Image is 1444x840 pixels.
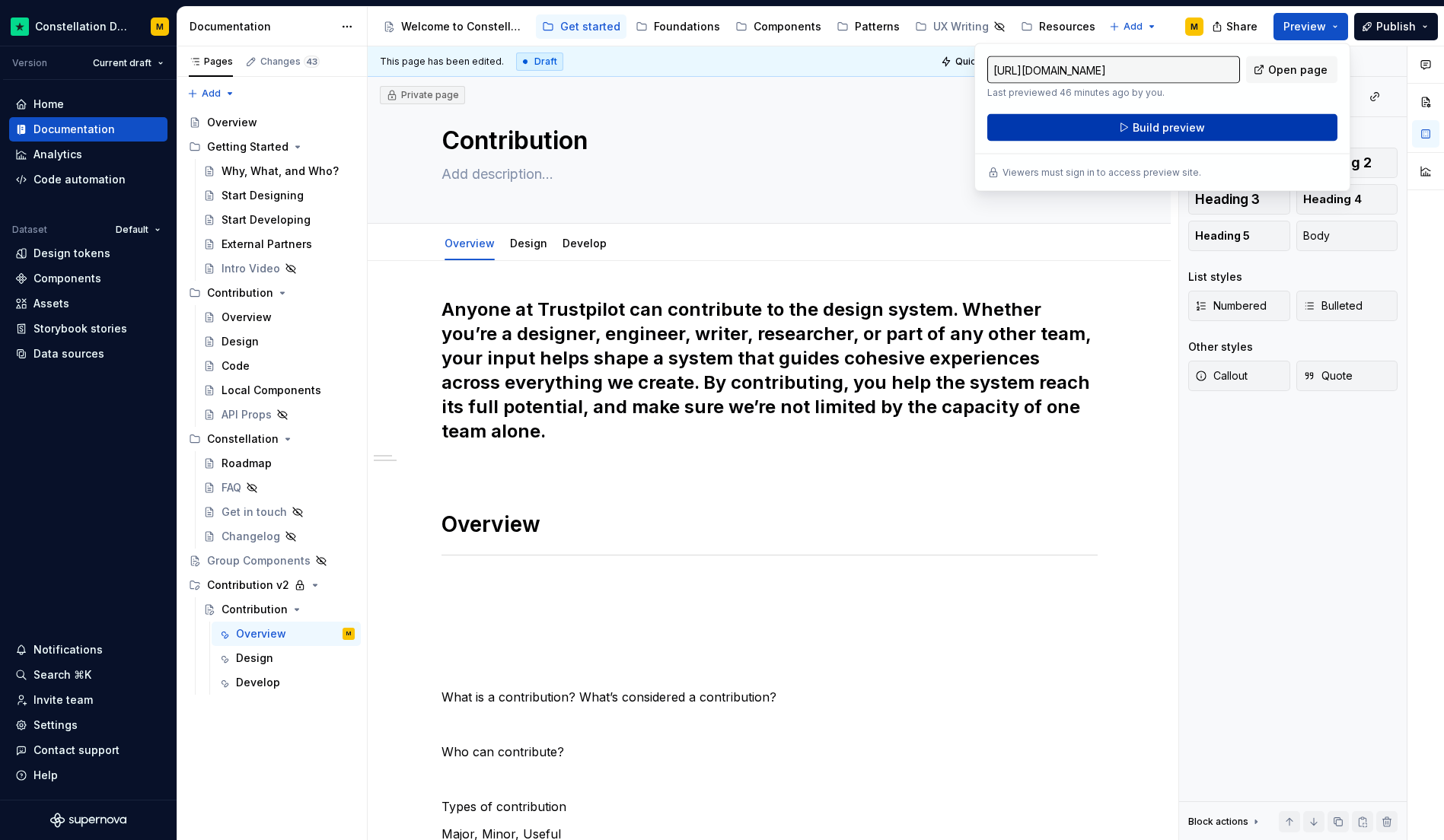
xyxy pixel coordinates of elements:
[1268,62,1328,78] span: Open page
[222,602,288,617] div: Contribution
[222,237,312,252] div: External Partners
[401,19,527,34] div: Welcome to Constellation
[207,285,273,301] div: Contribution
[377,14,533,39] a: Welcome to Constellation
[207,577,289,593] div: Contribution v2
[830,14,906,39] a: Patterns
[33,246,110,261] div: Design tokens
[11,17,29,36] img: d602db7a-5e75-4dfe-a0a4-4b8163c7bad2.png
[933,19,989,34] div: UX Writing
[222,407,272,422] div: API Props
[1188,291,1290,321] button: Numbered
[197,329,361,354] a: Design
[222,334,259,349] div: Design
[236,651,273,666] div: Design
[33,642,103,657] div: Notifications
[3,10,174,43] button: Constellation Design SystemM
[955,56,1021,68] span: Quick preview
[9,317,167,341] a: Storybook stories
[855,19,900,34] div: Patterns
[1188,221,1290,251] button: Heading 5
[754,19,821,34] div: Components
[197,256,361,281] a: Intro Video
[563,237,607,250] a: Develop
[236,675,280,690] div: Develop
[9,763,167,787] button: Help
[1303,298,1363,313] span: Bulleted
[212,670,361,695] a: Develop
[207,431,279,447] div: Constellation
[33,321,127,336] div: Storybook stories
[441,297,1098,444] h2: Anyone at Trustpilot can contribute to the design system. Whether you’re a designer, engineer, wr...
[236,626,286,641] div: Overview
[33,172,126,187] div: Code automation
[212,646,361,670] a: Design
[441,511,1098,538] h1: Overview
[386,89,459,101] div: Private page
[197,500,361,524] a: Get in touch
[33,296,69,311] div: Assets
[260,56,320,68] div: Changes
[183,135,361,159] div: Getting Started
[197,232,361,256] a: External Partners
[197,524,361,549] a: Changelog
[9,142,167,167] a: Analytics
[222,188,304,203] div: Start Designing
[1195,228,1250,243] span: Heading 5
[222,310,272,325] div: Overview
[9,663,167,687] button: Search ⌘K
[33,768,58,783] div: Help
[909,14,1012,39] a: UX Writing
[654,19,720,34] div: Foundations
[222,383,321,398] div: Local Components
[189,56,233,68] div: Pages
[12,57,47,69] div: Version
[35,19,132,34] div: Constellation Design System
[438,227,501,259] div: Overview
[1133,120,1205,135] span: Build preview
[1283,19,1326,34] span: Preview
[1105,16,1162,37] button: Add
[183,281,361,305] div: Contribution
[441,797,1098,816] p: Types of contribution
[33,743,120,758] div: Contact support
[504,227,553,259] div: Design
[1354,13,1438,40] button: Publish
[304,56,320,68] span: 43
[93,57,151,69] span: Current draft
[729,14,827,39] a: Components
[1226,19,1258,34] span: Share
[9,291,167,316] a: Assets
[33,147,82,162] div: Analytics
[9,167,167,192] a: Code automation
[202,87,221,100] span: Add
[86,52,171,74] button: Current draft
[1039,19,1095,34] div: Resources
[936,51,1028,72] button: Quick preview
[9,266,167,291] a: Components
[1376,19,1416,34] span: Publish
[183,110,361,135] a: Overview
[190,19,333,34] div: Documentation
[987,87,1240,99] p: Last previewed 46 minutes ago by you.
[183,549,361,573] a: Group Components
[1303,192,1362,207] span: Heading 4
[1296,291,1398,321] button: Bulleted
[222,261,280,276] div: Intro Video
[1296,361,1398,391] button: Quote
[380,56,504,68] span: This page has been edited.
[987,114,1337,142] button: Build preview
[116,224,148,236] span: Default
[109,219,167,240] button: Default
[9,92,167,116] a: Home
[1188,269,1242,285] div: List styles
[212,622,361,646] a: OverviewM
[33,97,64,112] div: Home
[510,237,547,250] a: Design
[9,713,167,737] a: Settings
[207,115,257,130] div: Overview
[9,241,167,266] a: Design tokens
[197,183,361,208] a: Start Designing
[222,212,311,228] div: Start Developing
[183,110,361,695] div: Page tree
